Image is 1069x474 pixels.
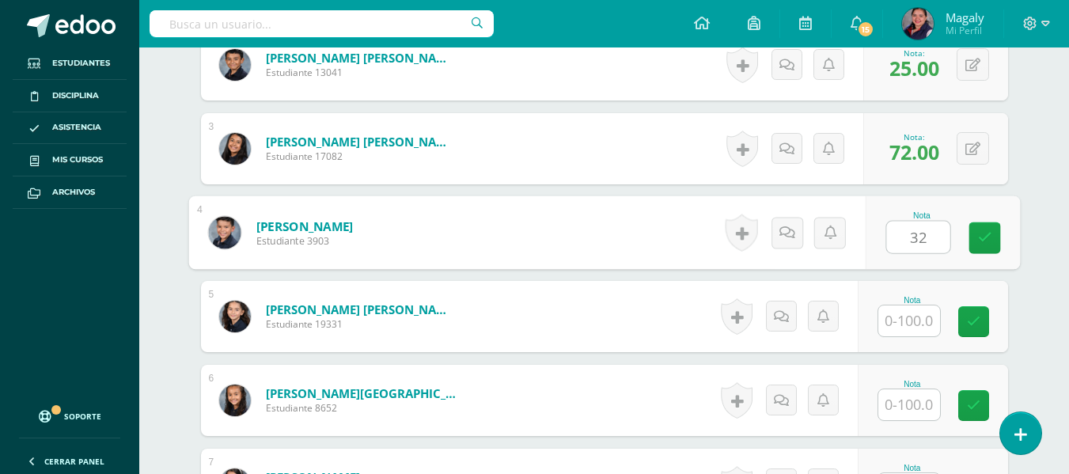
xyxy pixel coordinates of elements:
img: d879ebfed6e88cfe9001408fed557f3a.png [219,49,251,81]
a: Mis cursos [13,144,127,176]
div: Nota [878,464,947,472]
span: Estudiante 3903 [256,234,353,248]
span: 25.00 [889,55,939,82]
span: Cerrar panel [44,456,104,467]
span: Archivos [52,186,95,199]
span: Mis cursos [52,154,103,166]
span: Mi Perfil [946,24,984,37]
span: Disciplina [52,89,99,102]
img: 23f5dc3db70c52f6315b0c958f2395f3.png [208,216,241,248]
span: Soporte [64,411,101,422]
span: Asistencia [52,121,101,134]
div: Nota [878,296,947,305]
input: 0-100.0 [878,389,940,420]
span: 15 [857,21,874,38]
input: Busca un usuario... [150,10,494,37]
span: Estudiante 17082 [266,150,456,163]
a: Soporte [19,395,120,434]
a: [PERSON_NAME][GEOGRAPHIC_DATA] [266,385,456,401]
span: Estudiante 19331 [266,317,456,331]
span: Estudiante 8652 [266,401,456,415]
span: Magaly [946,9,984,25]
a: [PERSON_NAME] [PERSON_NAME] [266,134,456,150]
a: Disciplina [13,80,127,112]
div: Nota: [889,47,939,59]
span: Estudiantes [52,57,110,70]
div: Nota [885,211,957,220]
div: Nota [878,380,947,389]
img: d787e5259f15246050f9a7aa5ed54d56.png [219,133,251,165]
input: 0-100.0 [878,305,940,336]
img: 31c711cafc92f125b0f41c64713f67f8.png [219,301,251,332]
a: [PERSON_NAME] [256,218,353,234]
div: Nota: [889,131,939,142]
a: Estudiantes [13,47,127,80]
a: Asistencia [13,112,127,145]
img: 8a52e67abd1e3a3594e810e49900deff.png [219,385,251,416]
span: 72.00 [889,138,939,165]
a: [PERSON_NAME] [PERSON_NAME] [266,301,456,317]
a: Archivos [13,176,127,209]
a: [PERSON_NAME] [PERSON_NAME] [266,50,456,66]
input: 0-100.0 [886,222,950,253]
img: 7c2d65378782aba2fa86a0a0c155eef5.png [902,8,934,40]
span: Estudiante 13041 [266,66,456,79]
